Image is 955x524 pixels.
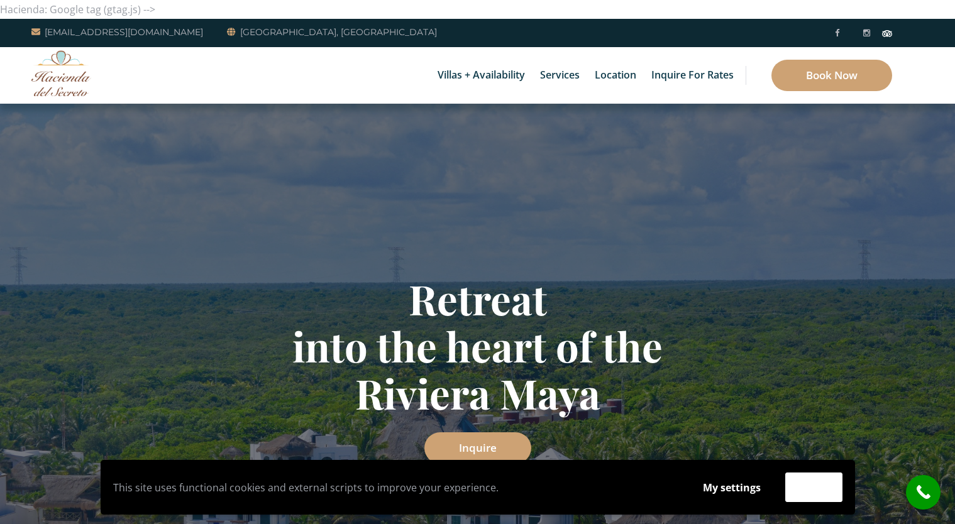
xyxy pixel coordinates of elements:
[31,50,91,96] img: Awesome Logo
[110,275,846,417] h1: Retreat into the heart of the Riviera Maya
[771,60,892,91] a: Book Now
[227,25,437,40] a: [GEOGRAPHIC_DATA], [GEOGRAPHIC_DATA]
[424,432,531,464] a: Inquire
[882,30,892,36] img: Tripadvisor_logomark.svg
[645,47,740,104] a: Inquire for Rates
[906,475,941,510] a: call
[31,25,203,40] a: [EMAIL_ADDRESS][DOMAIN_NAME]
[785,472,842,502] button: Accept
[691,473,773,502] button: My settings
[534,47,586,104] a: Services
[431,47,531,104] a: Villas + Availability
[909,478,937,506] i: call
[113,478,678,497] p: This site uses functional cookies and external scripts to improve your experience.
[588,47,643,104] a: Location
